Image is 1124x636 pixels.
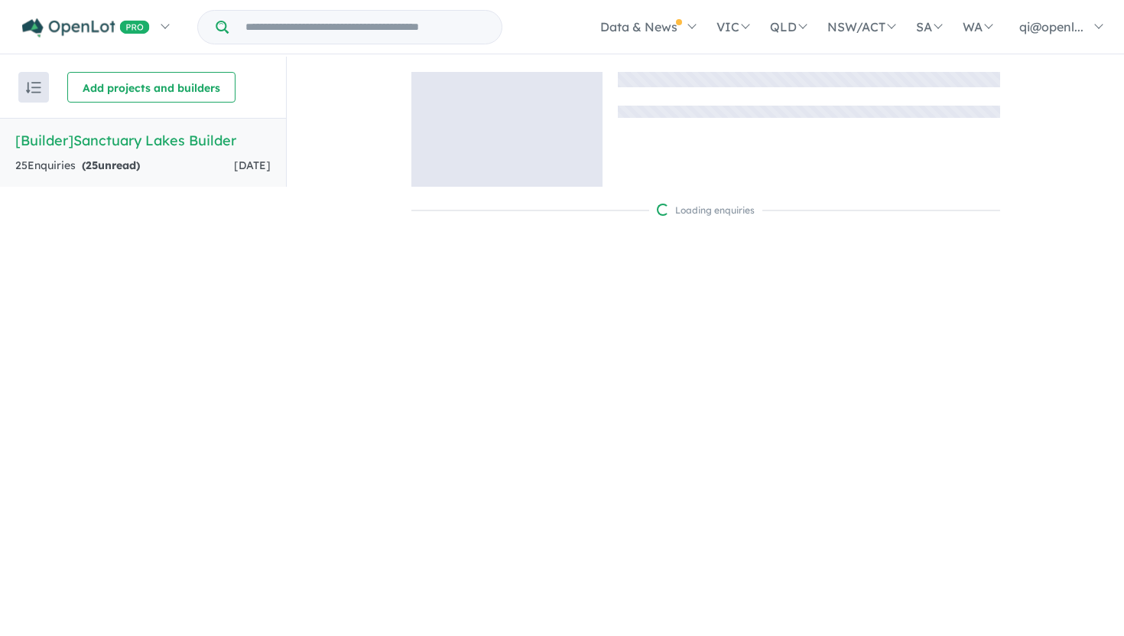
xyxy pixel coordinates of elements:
[86,158,98,172] span: 25
[15,130,271,151] h5: [Builder] Sanctuary Lakes Builder
[22,18,150,38] img: Openlot PRO Logo White
[1019,19,1083,34] span: qi@openl...
[232,11,499,44] input: Try estate name, suburb, builder or developer
[657,203,755,218] div: Loading enquiries
[15,157,140,175] div: 25 Enquir ies
[67,72,236,103] button: Add projects and builders
[82,158,140,172] strong: ( unread)
[26,82,41,93] img: sort.svg
[234,158,271,172] span: [DATE]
